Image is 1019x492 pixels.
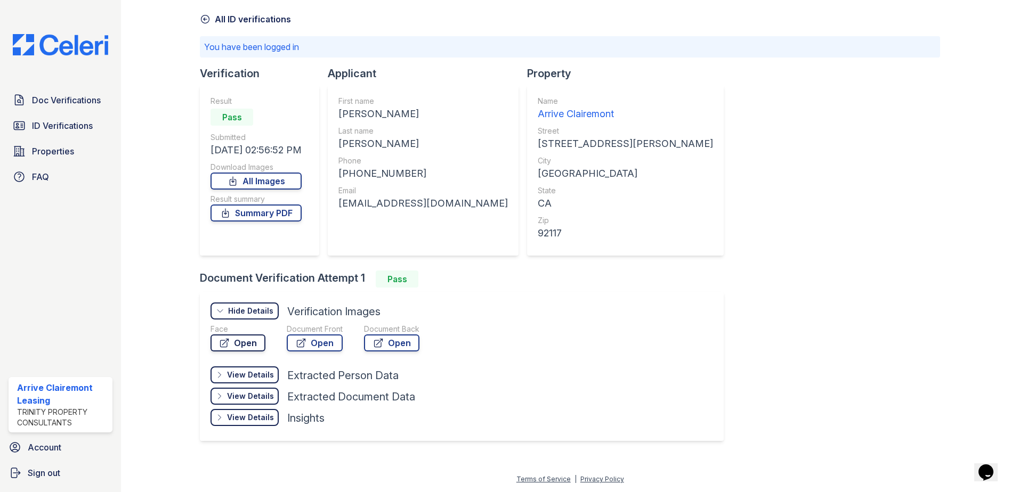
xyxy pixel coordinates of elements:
div: Document Verification Attempt 1 [200,270,732,288]
div: [DATE] 02:56:52 PM [211,143,302,158]
div: Hide Details [228,306,273,316]
div: Document Back [364,324,419,334]
div: View Details [227,370,274,380]
div: View Details [227,412,274,423]
div: [PERSON_NAME] [338,106,508,121]
div: CA [538,196,713,211]
span: FAQ [32,170,49,183]
div: Pass [211,109,253,126]
div: [EMAIL_ADDRESS][DOMAIN_NAME] [338,196,508,211]
a: Name Arrive Clairemont [538,96,713,121]
span: Doc Verifications [32,94,101,106]
div: Last name [338,126,508,136]
div: Document Front [287,324,343,334]
a: FAQ [9,166,112,187]
p: You have been logged in [204,40,936,53]
div: Face [211,324,265,334]
a: Account [4,437,117,458]
div: Name [538,96,713,106]
a: Doc Verifications [9,89,112,111]
div: Zip [538,215,713,226]
a: All Images [211,173,302,190]
div: Result [211,96,302,106]
div: Arrive Clairemont [538,106,713,121]
div: [PERSON_NAME] [338,136,508,151]
div: [STREET_ADDRESS][PERSON_NAME] [538,136,713,151]
div: Street [538,126,713,136]
div: Extracted Person Data [287,368,399,383]
a: All ID verifications [200,13,291,26]
div: Property [527,66,732,81]
div: Verification Images [287,304,381,319]
a: Privacy Policy [580,475,624,483]
div: 92117 [538,226,713,241]
a: Open [364,334,419,351]
div: Pass [376,270,418,288]
div: | [575,475,577,483]
a: Terms of Service [516,475,571,483]
a: Summary PDF [211,204,302,222]
div: State [538,185,713,196]
a: Open [287,334,343,351]
div: View Details [227,391,274,401]
span: ID Verifications [32,119,93,132]
div: Result summary [211,194,302,204]
div: [PHONE_NUMBER] [338,166,508,181]
div: First name [338,96,508,106]
div: Download Images [211,162,302,173]
span: Account [28,441,61,454]
div: City [538,155,713,166]
a: Open [211,334,265,351]
div: Trinity Property Consultants [17,407,108,428]
div: Insights [287,411,325,425]
div: Phone [338,155,508,166]
iframe: chat widget [974,449,1008,481]
a: ID Verifications [9,115,112,136]
div: Email [338,185,508,196]
div: Submitted [211,132,302,143]
span: Properties [32,145,74,158]
div: Applicant [328,66,527,81]
div: [GEOGRAPHIC_DATA] [538,166,713,181]
div: Arrive Clairemont Leasing [17,381,108,407]
span: Sign out [28,466,60,479]
img: CE_Logo_Blue-a8612792a0a2168367f1c8372b55b34899dd931a85d93a1a3d3e32e68fde9ad4.png [4,34,117,55]
div: Extracted Document Data [287,389,415,404]
div: Verification [200,66,328,81]
a: Sign out [4,462,117,483]
a: Properties [9,141,112,162]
